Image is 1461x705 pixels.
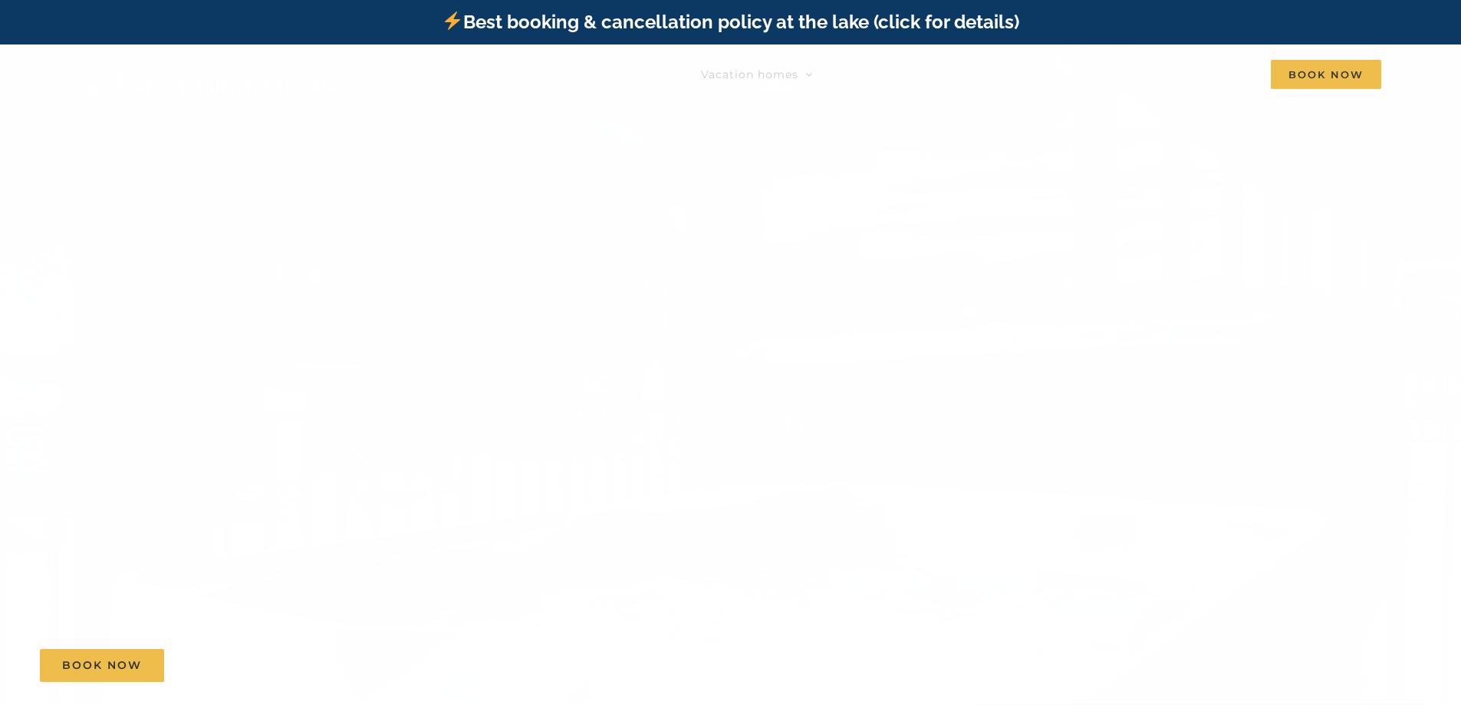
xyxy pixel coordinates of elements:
a: Book Now [40,649,164,682]
a: Things to do [847,59,939,90]
img: ⚡️ [443,12,462,30]
img: Branson Family Retreats Logo [80,63,340,97]
a: Deals & More [973,59,1068,90]
span: Vacation homes [701,69,798,80]
span: About [1102,69,1139,80]
span: Book Now [62,659,142,672]
span: Things to do [847,69,924,80]
span: Contact [1188,69,1236,80]
nav: Main Menu [701,59,1381,90]
span: Book Now [1271,60,1381,89]
span: Deals & More [973,69,1053,80]
a: About [1102,59,1153,90]
a: Vacation homes [701,59,813,90]
a: Best booking & cancellation policy at the lake (click for details) [442,11,1018,33]
a: Contact [1188,59,1236,90]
